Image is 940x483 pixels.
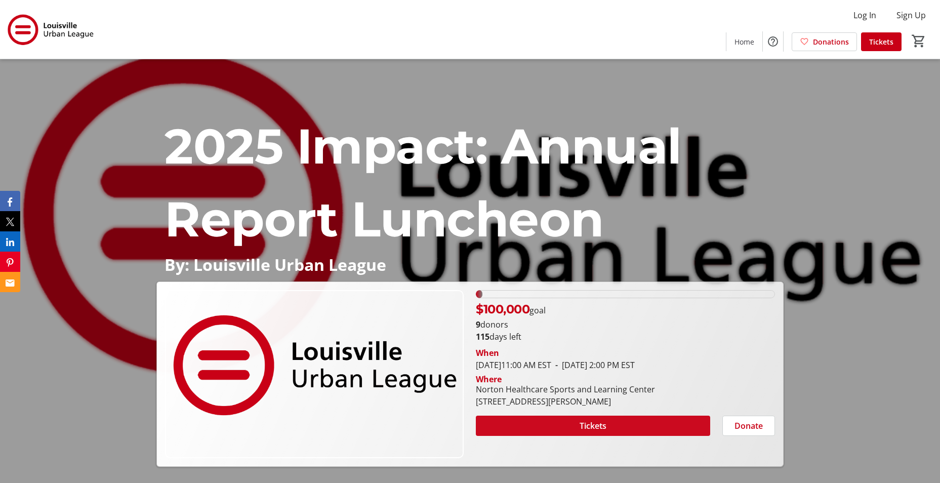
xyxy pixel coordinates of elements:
[476,302,529,316] span: $100,000
[853,9,876,21] span: Log In
[861,32,902,51] a: Tickets
[551,359,635,371] span: [DATE] 2:00 PM EST
[888,7,934,23] button: Sign Up
[726,32,762,51] a: Home
[476,347,499,359] div: When
[551,359,562,371] span: -
[896,9,926,21] span: Sign Up
[165,290,464,458] img: Campaign CTA Media Photo
[763,31,783,52] button: Help
[734,420,763,432] span: Donate
[476,331,489,342] span: 115
[476,383,655,395] div: Norton Healthcare Sports and Learning Center
[734,36,754,47] span: Home
[476,416,710,436] button: Tickets
[476,359,551,371] span: [DATE] 11:00 AM EST
[476,318,774,331] p: donors
[580,420,606,432] span: Tickets
[6,4,96,55] img: Louisville Urban League's Logo
[813,36,849,47] span: Donations
[910,32,928,50] button: Cart
[165,116,682,249] span: 2025 Impact: Annual Report Luncheon
[476,395,655,408] div: [STREET_ADDRESS][PERSON_NAME]
[476,290,774,298] div: 2.085% of fundraising goal reached
[869,36,893,47] span: Tickets
[845,7,884,23] button: Log In
[476,300,546,318] p: goal
[476,331,774,343] p: days left
[165,256,775,273] p: By: Louisville Urban League
[722,416,775,436] button: Donate
[792,32,857,51] a: Donations
[476,319,480,330] b: 9
[476,375,502,383] div: Where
